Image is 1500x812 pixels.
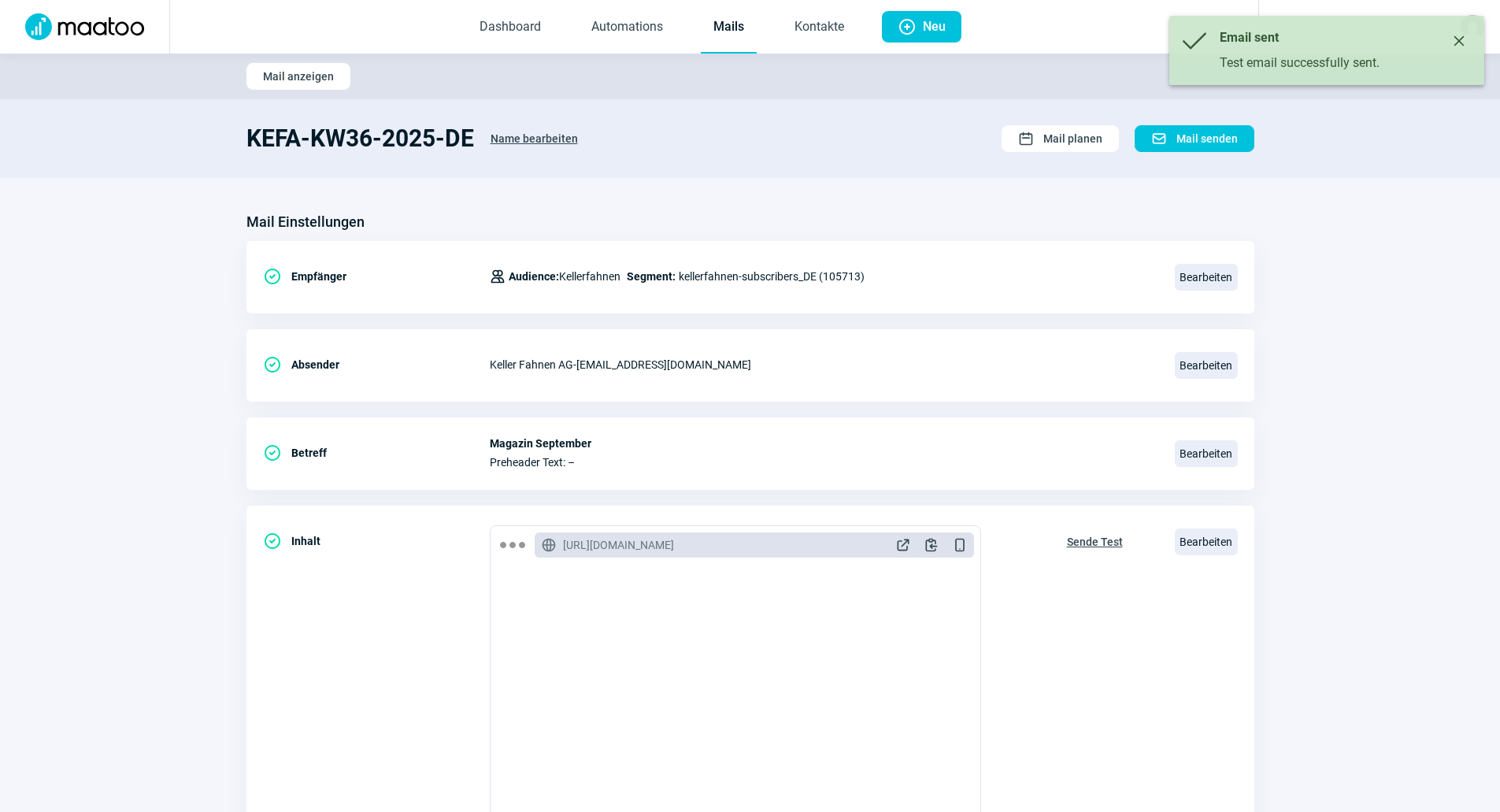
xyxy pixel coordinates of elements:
[509,267,620,286] span: Kellerfahnen
[490,437,1156,450] span: Magazin September
[263,437,490,469] div: Betreff
[263,64,334,89] span: Mail anzeigen
[263,525,490,557] div: Inhalt
[263,261,490,292] div: Empfänger
[491,126,578,151] span: Name bearbeiten
[1175,352,1238,379] span: Bearbeiten
[246,63,350,90] button: Mail anzeigen
[1067,529,1123,554] span: Sende Test
[923,11,946,43] span: Neu
[1461,15,1484,39] img: avatar
[1175,264,1238,291] span: Bearbeiten
[1175,440,1238,467] span: Bearbeiten
[263,349,490,380] div: Absender
[1220,30,1279,45] span: Email sent
[246,209,365,235] h3: Mail Einstellungen
[563,537,674,553] span: [URL][DOMAIN_NAME]
[1220,54,1446,72] div: Test email successfully sent.
[701,2,757,54] a: Mails
[509,270,559,283] span: Audience:
[1050,525,1139,555] button: Sende Test
[16,13,154,40] img: Logo
[246,124,474,153] h1: KEFA-KW36-2025-DE
[467,2,554,54] a: Dashboard
[490,456,1156,469] span: Preheader Text: –
[1176,126,1238,151] span: Mail senden
[490,261,865,292] div: kellerfahnen-subscribers_DE (105713)
[782,2,857,54] a: Kontakte
[1043,126,1102,151] span: Mail planen
[1135,125,1254,152] button: Mail senden
[1446,28,1472,54] button: Close
[1175,528,1238,555] span: Bearbeiten
[1002,125,1119,152] button: Mail planen
[490,349,1156,380] div: Keller Fahnen AG - [EMAIL_ADDRESS][DOMAIN_NAME]
[627,267,676,286] span: Segment:
[474,124,594,153] button: Name bearbeiten
[579,2,676,54] a: Automations
[882,11,961,43] button: Neu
